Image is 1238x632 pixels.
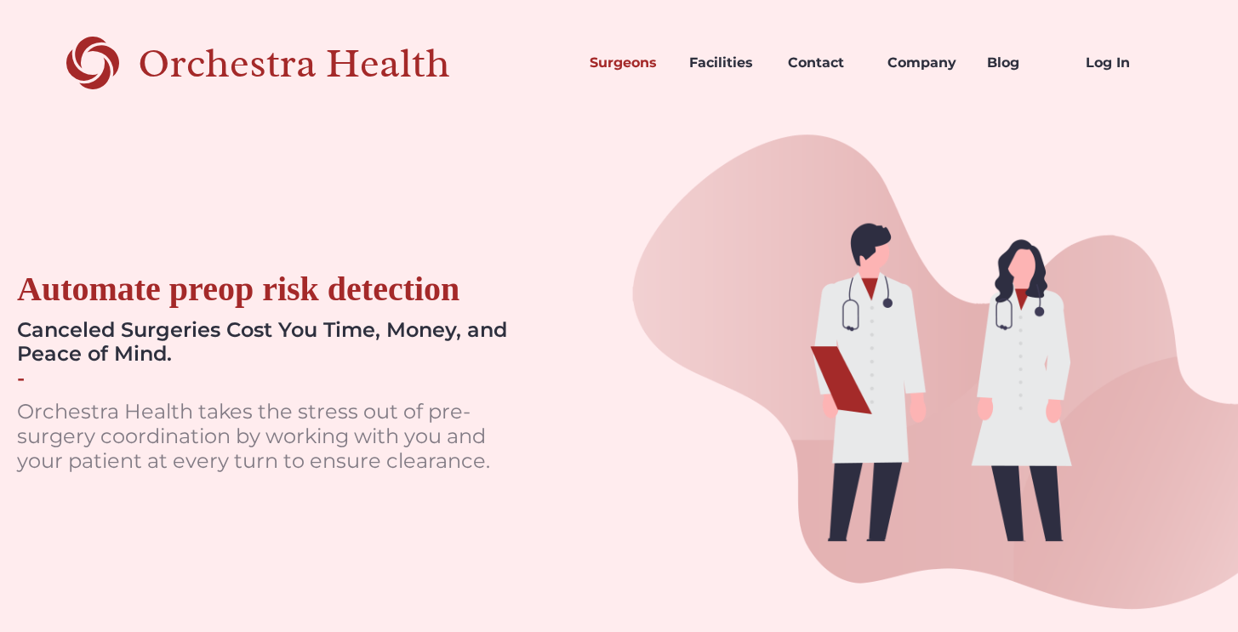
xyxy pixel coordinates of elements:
[17,318,534,367] div: Canceled Surgeries Cost You Time, Money, and Peace of Mind.
[874,34,973,92] a: Company
[138,46,510,81] div: Orchestra Health
[774,34,874,92] a: Contact
[17,367,25,391] div: -
[17,269,459,310] div: Automate preop risk detection
[576,34,676,92] a: Surgeons
[66,34,510,92] a: home
[676,34,775,92] a: Facilities
[973,34,1073,92] a: Blog
[1072,34,1172,92] a: Log In
[17,400,528,473] p: Orchestra Health takes the stress out of pre-surgery coordination by working with you and your pa...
